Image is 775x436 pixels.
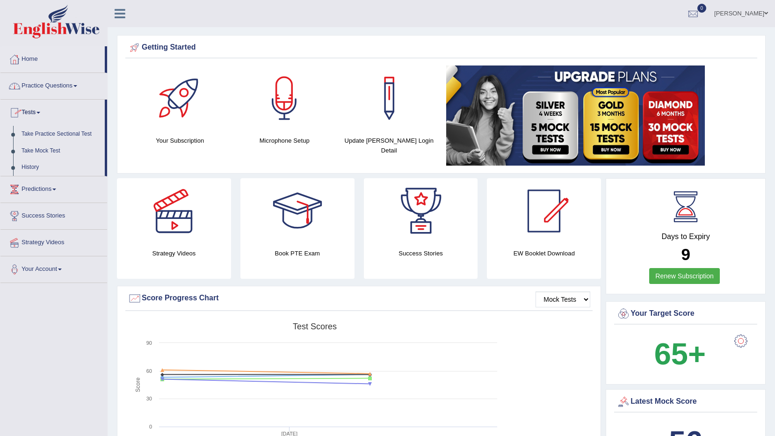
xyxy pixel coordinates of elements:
[0,46,105,70] a: Home
[240,248,355,258] h4: Book PTE Exam
[0,230,107,253] a: Strategy Videos
[487,248,601,258] h4: EW Booklet Download
[616,395,755,409] div: Latest Mock Score
[128,291,590,305] div: Score Progress Chart
[117,248,231,258] h4: Strategy Videos
[0,100,105,123] a: Tests
[364,248,478,258] h4: Success Stories
[17,126,105,143] a: Take Practice Sectional Test
[0,256,107,280] a: Your Account
[146,396,152,401] text: 30
[135,378,141,392] tspan: Score
[341,136,437,155] h4: Update [PERSON_NAME] Login Detail
[0,203,107,226] a: Success Stories
[146,368,152,374] text: 60
[616,307,755,321] div: Your Target Score
[681,245,690,263] b: 9
[128,41,755,55] div: Getting Started
[132,136,228,145] h4: Your Subscription
[446,65,705,166] img: small5.jpg
[17,143,105,160] a: Take Mock Test
[616,233,755,241] h4: Days to Expiry
[649,268,720,284] a: Renew Subscription
[149,424,152,429] text: 0
[697,4,707,13] span: 0
[17,159,105,176] a: History
[0,73,107,96] a: Practice Questions
[293,322,337,331] tspan: Test scores
[654,337,706,371] b: 65+
[146,340,152,346] text: 90
[237,136,333,145] h4: Microphone Setup
[0,176,107,200] a: Predictions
